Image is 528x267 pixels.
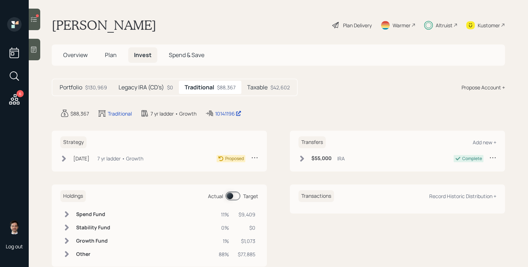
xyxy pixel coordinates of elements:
div: 0% [219,224,229,231]
h5: Taxable [247,84,268,91]
div: Altruist [436,22,453,29]
h6: $55,000 [311,155,332,161]
div: Actual [208,192,223,200]
div: Log out [6,243,23,250]
div: 6 [17,90,24,97]
div: $0 [167,84,173,91]
div: $88,367 [70,110,89,117]
div: IRA [337,155,345,162]
h6: Spend Fund [76,211,110,217]
div: $88,367 [217,84,236,91]
span: Invest [134,51,152,59]
div: 1% [219,237,229,245]
h6: Other [76,251,110,257]
div: 10141196 [215,110,241,117]
div: Target [243,192,258,200]
div: 88% [219,250,229,258]
h6: Strategy [60,136,87,148]
div: Kustomer [478,22,500,29]
div: Warmer [393,22,411,29]
div: $9,409 [238,211,255,218]
div: Add new + [473,139,496,146]
div: $130,969 [85,84,107,91]
div: $42,602 [270,84,290,91]
h6: Transfers [298,136,326,148]
span: Overview [63,51,88,59]
div: 11% [219,211,229,218]
h5: Legacy IRA (CD's) [119,84,164,91]
div: $0 [238,224,255,231]
div: 7 yr ladder • Growth [97,155,143,162]
span: Plan [105,51,117,59]
h5: Portfolio [60,84,82,91]
h1: [PERSON_NAME] [52,17,156,33]
div: $77,885 [238,250,255,258]
div: $1,073 [238,237,255,245]
h6: Holdings [60,190,86,202]
h6: Transactions [298,190,334,202]
div: Record Historic Distribution + [429,193,496,200]
div: Propose Account + [462,84,505,91]
img: jonah-coleman-headshot.png [7,220,22,234]
div: [DATE] [73,155,89,162]
div: Traditional [108,110,132,117]
h6: Growth Fund [76,238,110,244]
div: Plan Delivery [343,22,372,29]
div: 7 yr ladder • Growth [150,110,196,117]
div: Proposed [225,155,244,162]
span: Spend & Save [169,51,204,59]
h5: Traditional [185,84,214,91]
div: Complete [462,155,482,162]
h6: Stability Fund [76,225,110,231]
